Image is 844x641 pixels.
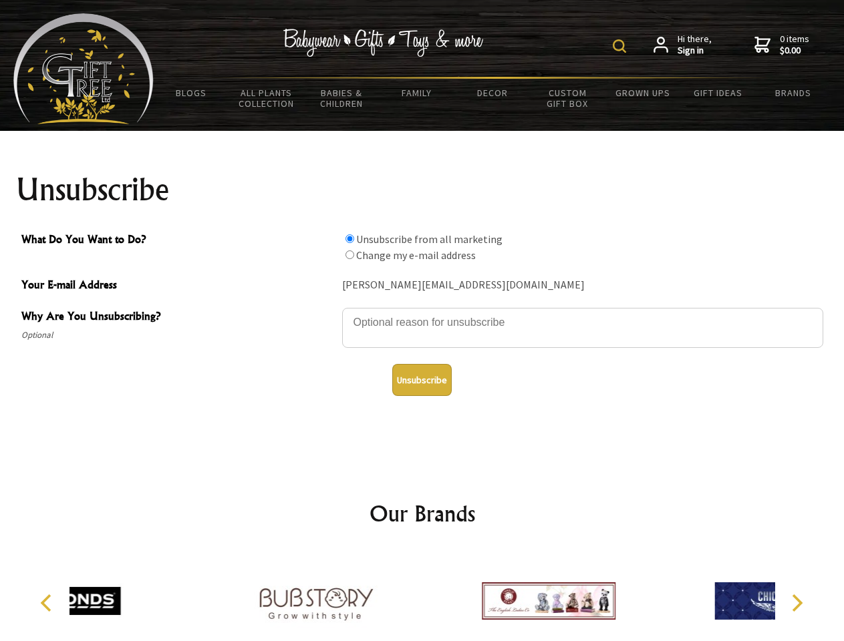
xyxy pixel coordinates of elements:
a: Custom Gift Box [530,79,605,118]
h1: Unsubscribe [16,174,829,206]
a: Brands [756,79,831,107]
a: All Plants Collection [229,79,305,118]
img: Babywear - Gifts - Toys & more [283,29,484,57]
a: 0 items$0.00 [754,33,809,57]
a: Decor [454,79,530,107]
textarea: Why Are You Unsubscribing? [342,308,823,348]
a: Grown Ups [605,79,680,107]
button: Next [782,588,811,618]
span: What Do You Want to Do? [21,231,335,250]
a: Babies & Children [304,79,380,118]
span: Why Are You Unsubscribing? [21,308,335,327]
input: What Do You Want to Do? [345,234,354,243]
h2: Our Brands [27,497,818,529]
span: Optional [21,327,335,343]
a: BLOGS [154,79,229,107]
label: Unsubscribe from all marketing [356,232,503,246]
span: Your E-mail Address [21,276,335,296]
a: Family [380,79,455,107]
span: Hi there, [678,33,712,57]
input: What Do You Want to Do? [345,250,354,259]
a: Gift Ideas [680,79,756,107]
a: Hi there,Sign in [654,33,712,57]
span: 0 items [780,33,809,57]
strong: $0.00 [780,45,809,57]
button: Unsubscribe [392,364,452,396]
strong: Sign in [678,45,712,57]
div: [PERSON_NAME][EMAIL_ADDRESS][DOMAIN_NAME] [342,275,823,296]
label: Change my e-mail address [356,248,476,262]
button: Previous [33,588,63,618]
img: product search [613,39,626,53]
img: Babyware - Gifts - Toys and more... [13,13,154,124]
